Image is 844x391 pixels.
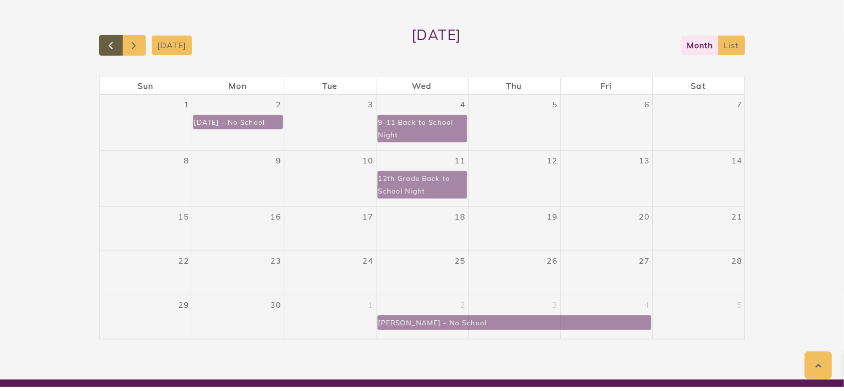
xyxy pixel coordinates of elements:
[268,251,283,270] a: September 23, 2024
[560,251,652,295] td: September 27, 2024
[99,35,123,56] button: Previous month
[284,207,376,251] td: September 17, 2024
[377,171,467,199] a: 12th Grade Back to School Night
[468,150,560,207] td: September 12, 2024
[192,251,284,295] td: September 23, 2024
[468,251,560,295] td: September 26, 2024
[637,207,652,226] a: September 20, 2024
[681,36,718,55] button: month
[468,95,560,150] td: September 5, 2024
[560,295,652,339] td: October 4, 2024
[192,150,284,207] td: September 9, 2024
[376,295,468,339] td: October 2, 2024
[193,115,283,129] a: [DATE] - No School
[735,95,744,114] a: September 7, 2024
[550,95,560,114] a: September 5, 2024
[545,151,560,170] a: September 12, 2024
[652,251,744,295] td: September 28, 2024
[227,77,248,94] a: Monday
[274,95,283,114] a: September 2, 2024
[366,95,375,114] a: September 3, 2024
[560,95,652,150] td: September 6, 2024
[376,207,468,251] td: September 18, 2024
[360,251,375,270] a: September 24, 2024
[453,207,468,226] a: September 18, 2024
[729,151,744,170] a: September 14, 2024
[152,36,192,55] button: [DATE]
[599,77,614,94] a: Friday
[560,207,652,251] td: September 20, 2024
[192,95,284,150] td: September 2, 2024
[360,207,375,226] a: September 17, 2024
[411,26,461,64] h2: [DATE]
[284,150,376,207] td: September 10, 2024
[453,151,468,170] a: September 11, 2024
[376,95,468,150] td: September 4, 2024
[366,295,375,314] a: October 1, 2024
[192,207,284,251] td: September 16, 2024
[504,77,524,94] a: Thursday
[550,295,560,314] a: October 3, 2024
[729,207,744,226] a: September 21, 2024
[453,251,468,270] a: September 25, 2024
[284,95,376,150] td: September 3, 2024
[652,95,744,150] td: September 7, 2024
[378,316,488,329] div: [PERSON_NAME] - No School
[652,150,744,207] td: September 14, 2024
[468,207,560,251] td: September 19, 2024
[136,77,155,94] a: Sunday
[376,150,468,207] td: September 11, 2024
[176,295,191,314] a: September 29, 2024
[100,207,192,251] td: September 15, 2024
[268,295,283,314] a: September 30, 2024
[320,77,339,94] a: Tuesday
[718,36,745,55] button: list
[176,251,191,270] a: September 22, 2024
[100,150,192,207] td: September 8, 2024
[360,151,375,170] a: September 10, 2024
[182,95,191,114] a: September 1, 2024
[284,251,376,295] td: September 24, 2024
[122,35,146,56] button: Next month
[100,251,192,295] td: September 22, 2024
[268,207,283,226] a: September 16, 2024
[642,295,652,314] a: October 4, 2024
[545,251,560,270] a: September 26, 2024
[729,251,744,270] a: September 28, 2024
[377,315,651,330] a: [PERSON_NAME] - No School
[545,207,560,226] a: September 19, 2024
[560,150,652,207] td: September 13, 2024
[284,295,376,339] td: October 1, 2024
[376,251,468,295] td: September 25, 2024
[182,151,191,170] a: September 8, 2024
[410,77,434,94] a: Wednesday
[689,77,708,94] a: Saturday
[458,295,468,314] a: October 2, 2024
[637,251,652,270] a: September 27, 2024
[377,115,467,142] a: 9-11 Back to School Night
[642,95,652,114] a: September 6, 2024
[100,295,192,339] td: September 29, 2024
[468,295,560,339] td: October 3, 2024
[100,95,192,150] td: September 1, 2024
[652,295,744,339] td: October 5, 2024
[194,115,266,129] div: [DATE] - No School
[637,151,652,170] a: September 13, 2024
[176,207,191,226] a: September 15, 2024
[458,95,468,114] a: September 4, 2024
[735,295,744,314] a: October 5, 2024
[274,151,283,170] a: September 9, 2024
[652,207,744,251] td: September 21, 2024
[192,295,284,339] td: September 30, 2024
